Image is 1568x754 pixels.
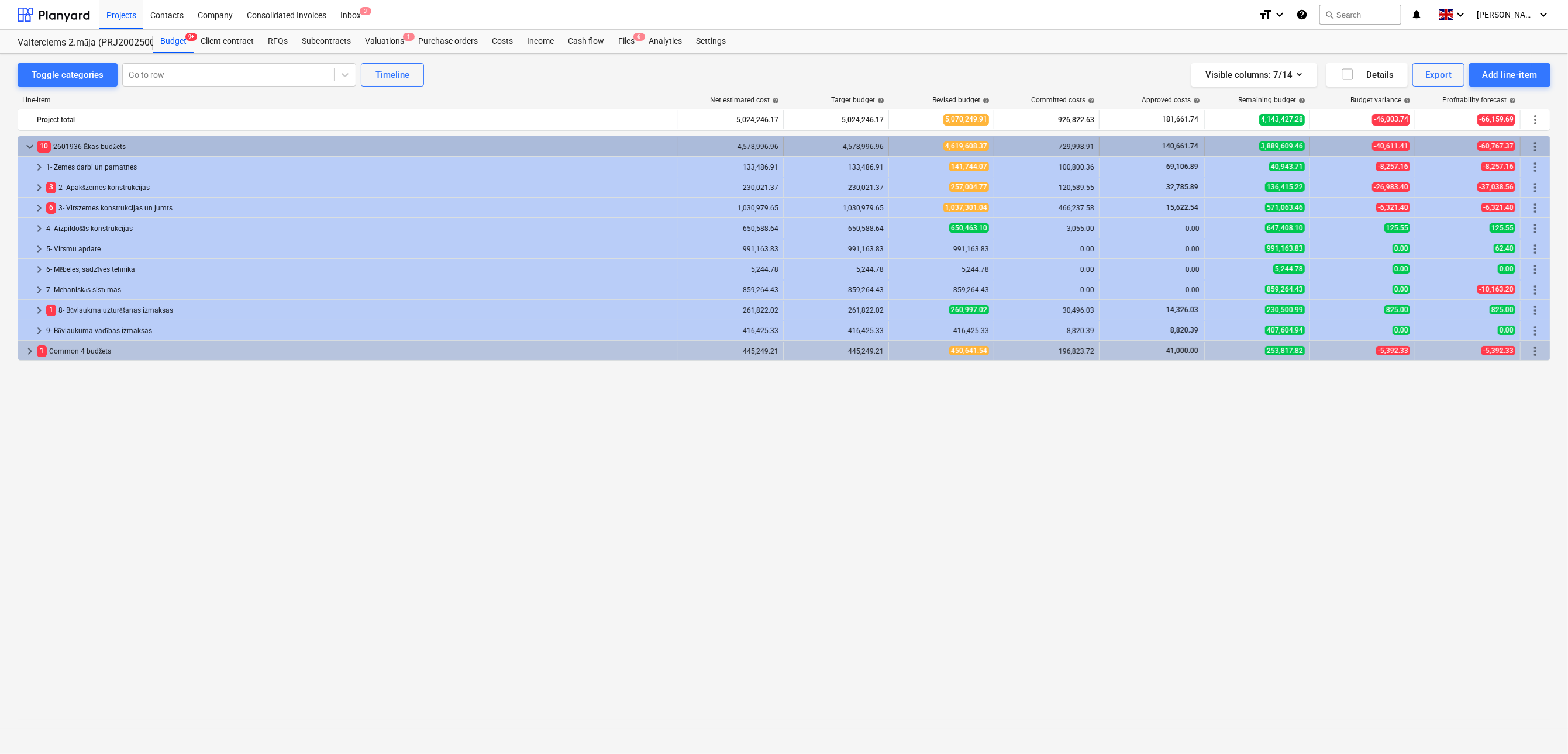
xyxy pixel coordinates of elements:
[949,223,989,233] span: 650,463.10
[46,240,673,258] div: 5- Virsmu apdare
[999,286,1094,294] div: 0.00
[1296,8,1308,22] i: Knowledge base
[683,110,778,129] div: 5,024,246.17
[1528,222,1542,236] span: More actions
[788,265,884,274] div: 5,244.78
[295,30,358,53] a: Subcontracts
[1259,114,1305,125] span: 4,143,427.28
[788,327,884,335] div: 416,425.33
[1265,244,1305,253] span: 991,163.83
[1393,244,1410,253] span: 0.00
[1393,285,1410,294] span: 0.00
[1376,203,1410,212] span: -6,321.40
[411,30,485,53] a: Purchase orders
[932,96,990,104] div: Revised budget
[1393,326,1410,335] span: 0.00
[683,204,778,212] div: 1,030,979.65
[1259,141,1305,151] span: 3,889,609.46
[788,110,884,129] div: 5,024,246.17
[683,245,778,253] div: 991,163.83
[403,33,415,41] span: 1
[1481,346,1515,355] span: -5,392.33
[999,347,1094,355] div: 196,823.72
[683,184,778,192] div: 230,021.37
[683,347,778,355] div: 445,249.21
[949,346,989,355] span: 450,641.54
[1528,283,1542,297] span: More actions
[375,67,409,82] div: Timeline
[683,163,778,171] div: 133,486.91
[1528,201,1542,215] span: More actions
[1425,67,1452,82] div: Export
[1269,162,1305,171] span: 40,943.71
[894,286,989,294] div: 859,264.43
[32,222,46,236] span: keyboard_arrow_right
[358,30,411,53] a: Valuations1
[1325,10,1334,19] span: search
[1481,162,1515,171] span: -8,257.16
[770,97,779,104] span: help
[1510,698,1568,754] div: Chat Widget
[683,327,778,335] div: 416,425.33
[1104,245,1200,253] div: 0.00
[1372,141,1410,151] span: -40,611.41
[642,30,689,53] a: Analytics
[999,163,1094,171] div: 100,800.36
[261,30,295,53] a: RFQs
[999,265,1094,274] div: 0.00
[894,327,989,335] div: 416,425.33
[46,260,673,279] div: 6- Mēbeles, sadzīves tehnika
[1169,326,1200,334] span: 8,820.39
[520,30,561,53] a: Income
[1142,96,1200,104] div: Approved costs
[1265,203,1305,212] span: 571,063.46
[1494,244,1515,253] span: 62.40
[943,141,989,151] span: 4,619,608.37
[788,347,884,355] div: 445,249.21
[1477,141,1515,151] span: -60,767.37
[46,281,673,299] div: 7- Mehaniskās sistēmas
[23,344,37,358] span: keyboard_arrow_right
[1296,97,1305,104] span: help
[485,30,520,53] a: Costs
[361,63,424,87] button: Timeline
[561,30,611,53] a: Cash flow
[683,286,778,294] div: 859,264.43
[1507,97,1516,104] span: help
[153,30,194,53] a: Budget9+
[1265,182,1305,192] span: 136,415.22
[46,321,673,340] div: 9- Būvlaukuma vadības izmaksas
[32,242,46,256] span: keyboard_arrow_right
[831,96,884,104] div: Target budget
[46,219,673,238] div: 4- Aizpildošās konstrukcijas
[32,160,46,174] span: keyboard_arrow_right
[46,305,56,316] span: 1
[18,63,118,87] button: Toggle categories
[1265,326,1305,335] span: 407,604.94
[1340,67,1394,82] div: Details
[999,306,1094,314] div: 30,496.03
[18,37,139,49] div: Valterciems 2.māja (PRJ2002500) - 2601936
[46,301,673,320] div: 8- Būvlaukma uzturēšanas izmaksas
[18,96,679,104] div: Line-item
[32,262,46,276] span: keyboard_arrow_right
[1319,5,1401,25] button: Search
[46,199,673,217] div: 3- Virszemes konstrukcijas un jumts
[1259,8,1273,22] i: format_size
[37,137,673,156] div: 2601936 Ēkas budžets
[1165,183,1200,191] span: 32,785.89
[1482,67,1538,82] div: Add line-item
[46,178,673,197] div: 2- Apakšzemes konstrukcijas
[153,30,194,53] div: Budget
[37,110,673,129] div: Project total
[1273,264,1305,274] span: 5,244.78
[894,265,989,274] div: 5,244.78
[37,345,47,357] span: 1
[1384,223,1410,233] span: 125.55
[1372,182,1410,192] span: -26,983.40
[949,182,989,192] span: 257,004.77
[1326,63,1408,87] button: Details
